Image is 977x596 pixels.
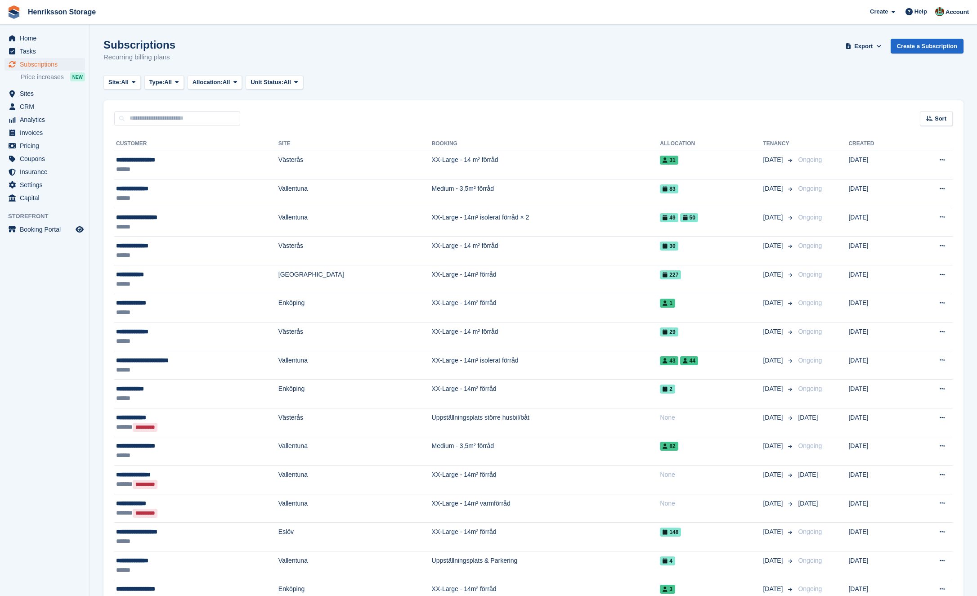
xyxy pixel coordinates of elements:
span: [DATE] [798,471,818,478]
td: Vallentuna [278,179,432,208]
span: Ongoing [798,585,822,592]
div: NEW [70,72,85,81]
span: 2 [660,385,675,394]
span: [DATE] [798,414,818,421]
td: Vallentuna [278,208,432,237]
span: Help [914,7,927,16]
td: Enköping [278,294,432,323]
span: [DATE] [763,413,784,422]
td: XX-Large - 14m² förråd [432,294,660,323]
span: Subscriptions [20,58,74,71]
td: XX-Large - 14m² förråd [432,466,660,494]
span: All [164,78,172,87]
a: menu [4,58,85,71]
td: Vallentuna [278,351,432,380]
span: [DATE] [763,470,784,479]
td: Vallentuna [278,494,432,523]
th: Booking [432,137,660,151]
div: None [660,499,763,508]
td: Medium - 3,5m² förråd [432,179,660,208]
img: Isak Martinelle [935,7,944,16]
span: Capital [20,192,74,204]
span: Allocation: [193,78,223,87]
span: [DATE] [763,155,784,165]
td: Västerås [278,237,432,265]
span: [DATE] [763,327,784,336]
a: menu [4,152,85,165]
td: Västerås [278,408,432,437]
span: Storefront [8,212,90,221]
a: menu [4,113,85,126]
span: Analytics [20,113,74,126]
td: Vallentuna [278,551,432,580]
div: None [660,413,763,422]
td: [DATE] [848,323,909,351]
a: menu [4,45,85,58]
p: Recurring billing plans [103,52,175,63]
td: [GEOGRAPHIC_DATA] [278,265,432,294]
span: Tasks [20,45,74,58]
span: 49 [660,213,678,222]
td: Vallentuna [278,466,432,494]
span: 50 [680,213,698,222]
span: Unit Status: [251,78,283,87]
span: [DATE] [763,270,784,279]
a: menu [4,166,85,178]
span: 31 [660,156,678,165]
a: menu [4,192,85,204]
td: XX-Large - 14m² förråd [432,523,660,551]
span: 3 [660,585,675,594]
span: Coupons [20,152,74,165]
span: Sites [20,87,74,100]
span: [DATE] [763,298,784,308]
th: Tenancy [763,137,794,151]
td: [DATE] [848,208,909,237]
a: Henriksson Storage [24,4,99,19]
td: Västerås [278,151,432,179]
span: All [121,78,129,87]
span: 82 [660,442,678,451]
td: XX-Large - 14 m² förråd [432,151,660,179]
td: [DATE] [848,551,909,580]
span: Booking Portal [20,223,74,236]
th: Site [278,137,432,151]
span: Create [870,7,888,16]
a: menu [4,223,85,236]
span: Price increases [21,73,64,81]
div: None [660,470,763,479]
img: stora-icon-8386f47178a22dfd0bd8f6a31ec36ba5ce8667c1dd55bd0f319d3a0aa187defe.svg [7,5,21,19]
span: 30 [660,242,678,251]
a: Create a Subscription [891,39,964,54]
td: [DATE] [848,494,909,523]
span: [DATE] [763,527,784,537]
td: XX-Large - 14 m² förråd [432,323,660,351]
td: Eslöv [278,523,432,551]
span: Ongoing [798,328,822,335]
td: XX-Large - 14m² förråd [432,265,660,294]
span: Ongoing [798,214,822,221]
span: Ongoing [798,185,822,192]
a: menu [4,139,85,152]
span: Export [854,42,873,51]
span: Ongoing [798,385,822,392]
a: Preview store [74,224,85,235]
th: Created [848,137,909,151]
td: XX-Large - 14 m² förråd [432,237,660,265]
span: [DATE] [763,584,784,594]
span: [DATE] [763,384,784,394]
a: menu [4,100,85,113]
td: [DATE] [848,437,909,466]
span: Ongoing [798,357,822,364]
button: Type: All [144,75,184,90]
td: XX-Large - 14m² isolerat förråd × 2 [432,208,660,237]
span: [DATE] [763,356,784,365]
span: 83 [660,184,678,193]
span: 29 [660,327,678,336]
a: Price increases NEW [21,72,85,82]
span: Ongoing [798,242,822,249]
span: Ongoing [798,299,822,306]
td: Uppställningsplats större husbil/båt [432,408,660,437]
span: Settings [20,179,74,191]
button: Site: All [103,75,141,90]
button: Unit Status: All [246,75,303,90]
